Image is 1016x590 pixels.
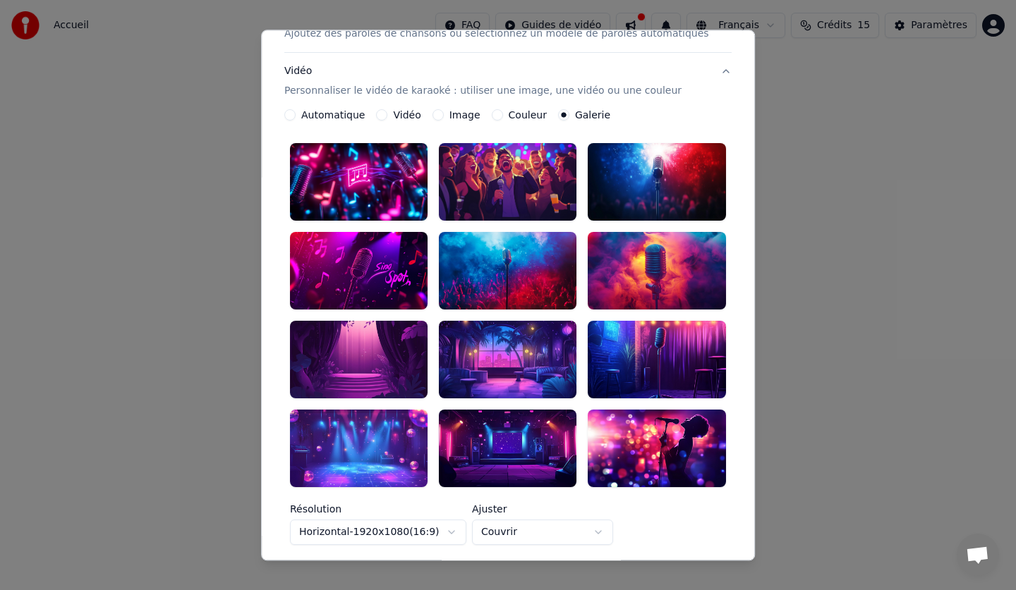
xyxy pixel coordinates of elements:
[290,504,466,514] label: Résolution
[394,111,421,121] label: Vidéo
[284,85,682,99] p: Personnaliser le vidéo de karaoké : utiliser une image, une vidéo ou une couleur
[284,54,732,110] button: VidéoPersonnaliser le vidéo de karaoké : utiliser une image, une vidéo ou une couleur
[472,504,613,514] label: Ajuster
[301,111,365,121] label: Automatique
[449,111,480,121] label: Image
[575,111,610,121] label: Galerie
[284,65,682,99] div: Vidéo
[284,27,709,42] p: Ajoutez des paroles de chansons ou sélectionnez un modèle de paroles automatiques
[509,111,547,121] label: Couleur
